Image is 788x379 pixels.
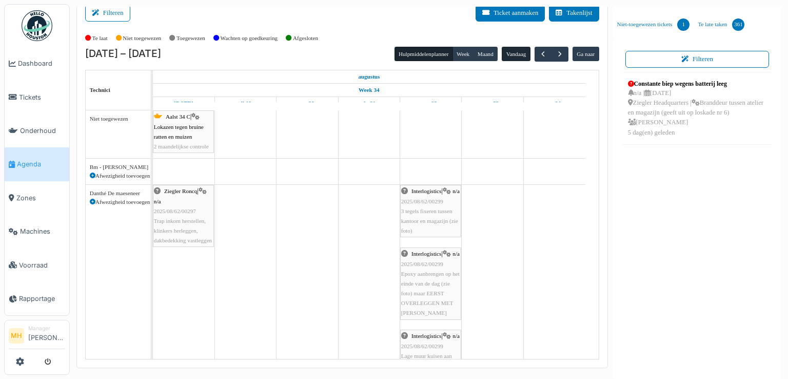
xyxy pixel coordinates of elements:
[19,260,65,270] span: Voorraad
[694,11,748,39] a: Te late taken
[22,10,52,41] img: Badge_color-CXgf-gQk.svg
[411,251,441,257] span: Interlogistics
[422,97,440,110] a: 22 augustus 2025
[5,181,69,215] a: Zones
[356,70,382,83] a: 18 augustus 2025
[484,97,502,110] a: 23 augustus 2025
[154,143,209,149] span: 2 maandelijkse controle
[5,80,69,113] a: Tickets
[90,172,147,180] div: Afwezigheid toevoegen
[628,88,767,138] div: n/a | [DATE] Ziegler Headquarters | Branddeur tussen atelier en magazijn (geeft uit op loskade nr...
[16,193,65,203] span: Zones
[5,215,69,248] a: Machines
[9,328,24,344] li: MH
[164,188,197,194] span: Ziegler Roncq
[5,47,69,80] a: Dashboard
[732,18,744,31] div: 361
[176,34,205,43] label: Toegewezen
[85,5,130,22] button: Filteren
[677,18,689,31] div: 1
[452,47,474,61] button: Week
[154,124,204,140] span: Lokazen tegen bruine ratten en muizen
[20,126,65,136] span: Onderhoud
[401,186,460,236] div: |
[123,34,161,43] label: Niet toegewezen
[628,79,767,88] div: Constante biep wegens batterij leeg
[154,186,213,245] div: |
[401,331,460,371] div: |
[293,34,318,43] label: Afgesloten
[452,333,460,339] span: n/a
[356,84,382,97] a: Week 34
[625,77,770,140] a: Constante biep wegens batterij leeg n/a |[DATE] Ziegler Headquarters |Branddeur tussen atelier en...
[90,189,147,198] div: Danthé De maeseneer
[5,147,69,181] a: Agenda
[90,115,147,123] div: Niet toegewezen
[154,208,196,214] span: 2025/08/62/00297
[401,198,443,204] span: 2025/08/62/00299
[298,97,317,110] a: 20 augustus 2025
[401,271,460,316] span: Epoxy aanbrengen op het einde van de dag (zie foto) maar EERST OVERLEGGEN MET [PERSON_NAME]
[5,282,69,315] a: Rapportage
[401,208,458,234] span: 3 tegels fixeren tussen kantoor en magazijn (zie foto)
[5,114,69,147] a: Onderhoud
[9,325,65,349] a: MH Manager[PERSON_NAME]
[90,163,147,172] div: Bm - [PERSON_NAME]
[221,34,278,43] label: Wachten op goedkeuring
[502,47,530,61] button: Vandaag
[401,249,460,318] div: |
[473,47,498,61] button: Maand
[90,198,147,206] div: Afwezigheid toevoegen
[237,97,254,110] a: 19 augustus 2025
[166,113,190,120] span: Aalst 34 C
[90,87,110,93] span: Technici
[452,188,460,194] span: n/a
[411,188,441,194] span: Interlogistics
[452,251,460,257] span: n/a
[401,353,452,369] span: Lage muur kuisen aan poort 22 (zie foto)
[154,218,212,243] span: Trap inkom herstellen, klinkers herleggen, dakbedekking vastleggen
[17,159,65,169] span: Agenda
[476,5,545,22] button: Ticket aanmaken
[411,333,441,339] span: Interlogistics
[20,226,65,236] span: Machines
[85,48,161,60] h2: [DATE] – [DATE]
[613,11,694,39] a: Niet-toegewezen tickets
[171,97,196,110] a: 18 augustus 2025
[28,325,65,347] li: [PERSON_NAME]
[154,198,161,204] span: n/a
[549,5,599,22] button: Takenlijst
[28,325,65,332] div: Manager
[401,343,443,349] span: 2025/08/62/00299
[18,59,65,68] span: Dashboard
[401,261,443,267] span: 2025/08/62/00299
[395,47,453,61] button: Hulpmiddelenplanner
[546,97,564,110] a: 24 augustus 2025
[360,97,378,110] a: 21 augustus 2025
[19,294,65,304] span: Rapportage
[92,34,108,43] label: Te laat
[535,47,551,62] button: Vorige
[154,112,213,151] div: |
[625,51,770,68] button: Filteren
[5,248,69,281] a: Voorraad
[19,92,65,102] span: Tickets
[551,47,568,62] button: Volgende
[573,47,599,61] button: Ga naar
